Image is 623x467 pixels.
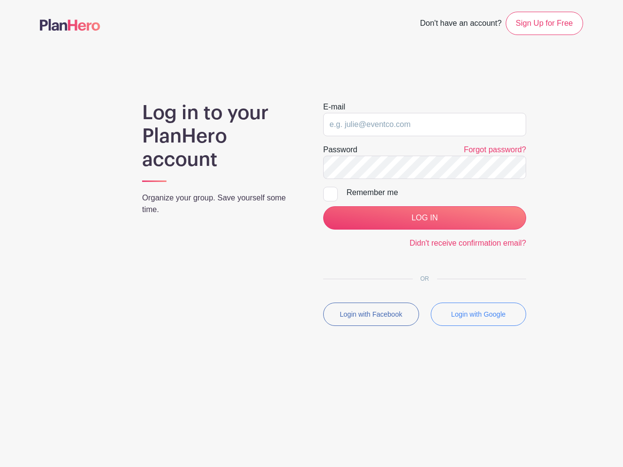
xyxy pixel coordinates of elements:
span: OR [413,275,437,282]
div: Remember me [347,187,526,198]
label: E-mail [323,101,345,113]
input: e.g. julie@eventco.com [323,113,526,136]
a: Forgot password? [464,145,526,154]
input: LOG IN [323,206,526,230]
button: Login with Facebook [323,303,419,326]
span: Don't have an account? [420,14,502,35]
label: Password [323,144,357,156]
img: logo-507f7623f17ff9eddc593b1ce0a138ce2505c220e1c5a4e2b4648c50719b7d32.svg [40,19,100,31]
small: Login with Google [451,310,506,318]
small: Login with Facebook [340,310,402,318]
a: Sign Up for Free [506,12,583,35]
button: Login with Google [431,303,527,326]
p: Organize your group. Save yourself some time. [142,192,300,216]
a: Didn't receive confirmation email? [409,239,526,247]
h1: Log in to your PlanHero account [142,101,300,171]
